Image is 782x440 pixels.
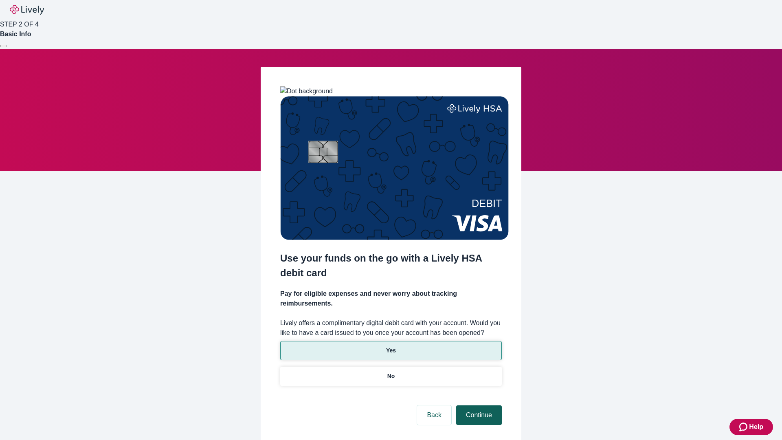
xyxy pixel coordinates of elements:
[387,372,395,381] p: No
[280,96,509,240] img: Debit card
[10,5,44,15] img: Lively
[280,318,502,338] label: Lively offers a complimentary digital debit card with your account. Would you like to have a card...
[280,341,502,360] button: Yes
[280,367,502,386] button: No
[386,346,396,355] p: Yes
[417,405,451,425] button: Back
[749,422,763,432] span: Help
[456,405,502,425] button: Continue
[729,419,773,435] button: Zendesk support iconHelp
[280,251,502,280] h2: Use your funds on the go with a Lively HSA debit card
[280,289,502,308] h4: Pay for eligible expenses and never worry about tracking reimbursements.
[280,86,333,96] img: Dot background
[739,422,749,432] svg: Zendesk support icon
